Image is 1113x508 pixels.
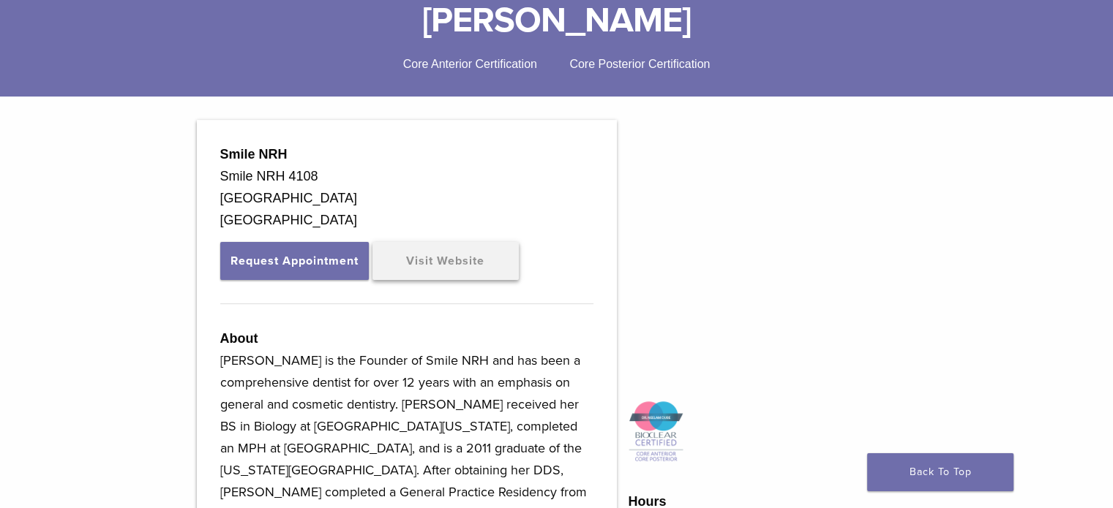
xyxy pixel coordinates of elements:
[41,3,1073,38] h1: [PERSON_NAME]
[220,331,258,346] strong: About
[403,58,537,70] span: Core Anterior Certification
[220,187,593,231] div: [GEOGRAPHIC_DATA] [GEOGRAPHIC_DATA]
[867,453,1013,491] a: Back To Top
[569,58,710,70] span: Core Posterior Certification
[629,401,683,463] img: Icon
[372,242,519,280] a: Visit Website
[220,165,593,187] div: Smile NRH 4108
[220,242,369,280] button: Request Appointment
[220,147,288,162] strong: Smile NRH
